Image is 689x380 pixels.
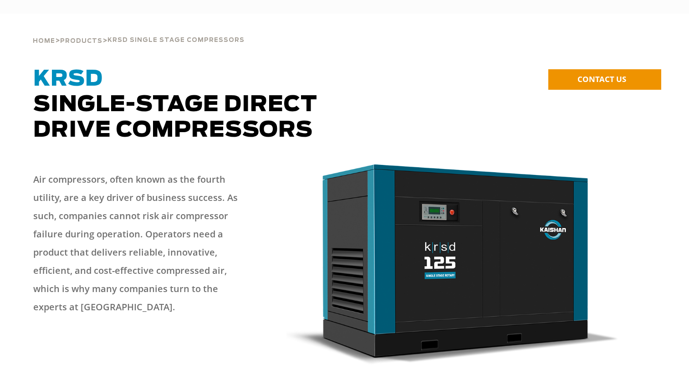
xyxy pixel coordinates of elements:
[60,36,102,45] a: Products
[60,38,102,44] span: Products
[33,170,245,316] p: Air compressors, often known as the fourth utility, are a key driver of business success. As such...
[33,68,317,141] span: Single-Stage Direct Drive Compressors
[548,69,661,90] a: CONTACT US
[33,14,245,48] div: > >
[33,68,103,90] span: KRSD
[33,36,55,45] a: Home
[577,74,626,84] span: CONTACT US
[107,37,245,43] span: krsd single stage compressors
[33,38,55,44] span: Home
[286,161,619,365] img: krsd125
